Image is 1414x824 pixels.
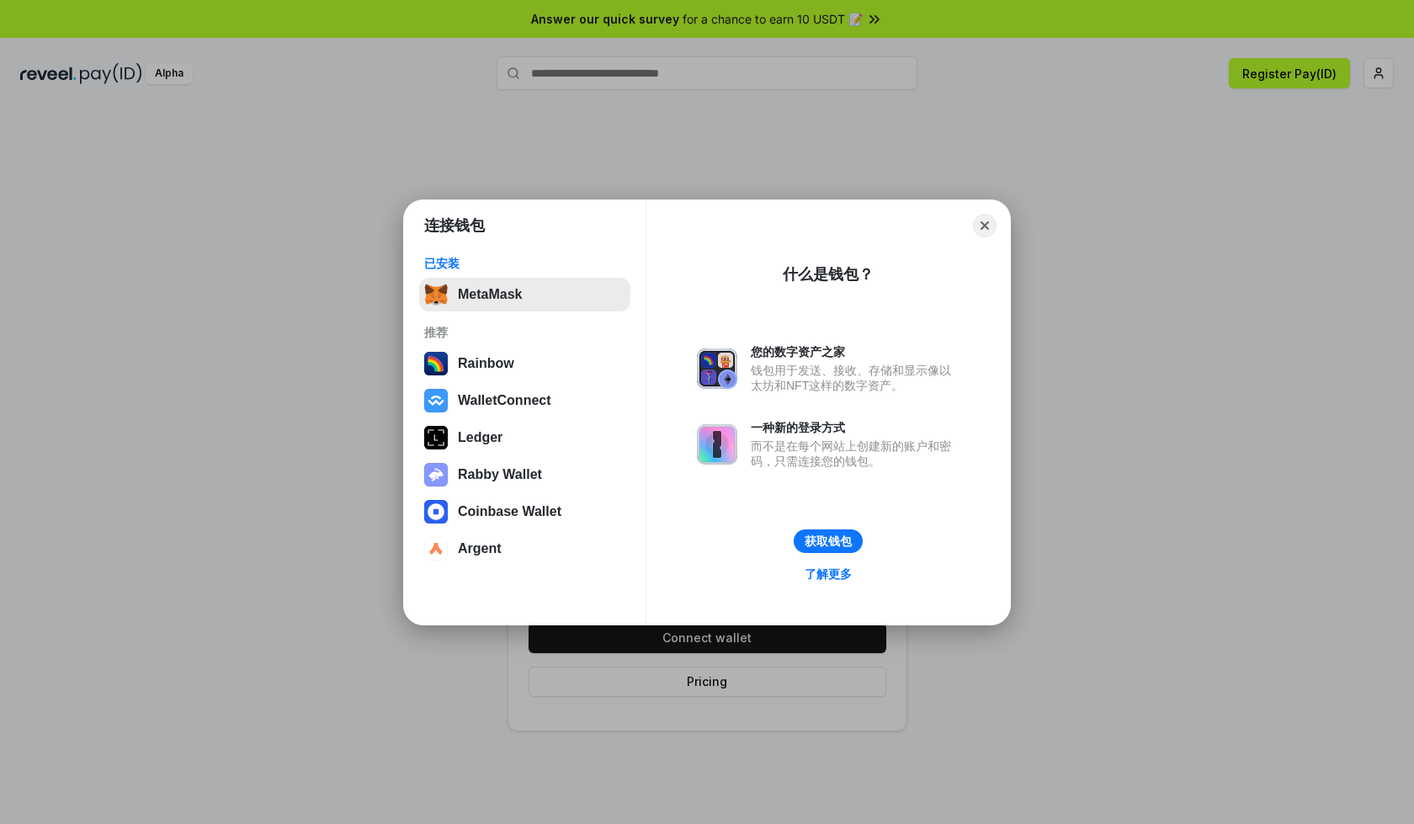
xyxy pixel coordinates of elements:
[419,347,630,380] button: Rainbow
[424,500,448,524] img: svg+xml,%3Csvg%20width%3D%2228%22%20height%3D%2228%22%20viewBox%3D%220%200%2028%2028%22%20fill%3D...
[751,420,959,435] div: 一种新的登录方式
[751,344,959,359] div: 您的数字资产之家
[458,467,542,482] div: Rabby Wallet
[751,439,959,469] div: 而不是在每个网站上创建新的账户和密码，只需连接您的钱包。
[424,352,448,375] img: svg+xml,%3Csvg%20width%3D%22120%22%20height%3D%22120%22%20viewBox%3D%220%200%20120%20120%22%20fil...
[419,278,630,311] button: MetaMask
[424,215,485,236] h1: 连接钱包
[794,529,863,553] button: 获取钱包
[697,348,737,389] img: svg+xml,%3Csvg%20xmlns%3D%22http%3A%2F%2Fwww.w3.org%2F2000%2Fsvg%22%20fill%3D%22none%22%20viewBox...
[419,458,630,492] button: Rabby Wallet
[697,424,737,465] img: svg+xml,%3Csvg%20xmlns%3D%22http%3A%2F%2Fwww.w3.org%2F2000%2Fsvg%22%20fill%3D%22none%22%20viewBox...
[458,430,502,445] div: Ledger
[973,214,997,237] button: Close
[419,384,630,417] button: WalletConnect
[424,463,448,486] img: svg+xml,%3Csvg%20xmlns%3D%22http%3A%2F%2Fwww.w3.org%2F2000%2Fsvg%22%20fill%3D%22none%22%20viewBox...
[795,563,862,585] a: 了解更多
[458,504,561,519] div: Coinbase Wallet
[424,537,448,561] img: svg+xml,%3Csvg%20width%3D%2228%22%20height%3D%2228%22%20viewBox%3D%220%200%2028%2028%22%20fill%3D...
[424,283,448,306] img: svg+xml,%3Csvg%20fill%3D%22none%22%20height%3D%2233%22%20viewBox%3D%220%200%2035%2033%22%20width%...
[458,287,522,302] div: MetaMask
[751,363,959,393] div: 钱包用于发送、接收、存储和显示像以太坊和NFT这样的数字资产。
[424,256,625,271] div: 已安装
[424,426,448,449] img: svg+xml,%3Csvg%20xmlns%3D%22http%3A%2F%2Fwww.w3.org%2F2000%2Fsvg%22%20width%3D%2228%22%20height%3...
[419,421,630,455] button: Ledger
[458,393,551,408] div: WalletConnect
[783,264,874,284] div: 什么是钱包？
[419,495,630,529] button: Coinbase Wallet
[458,356,514,371] div: Rainbow
[458,541,502,556] div: Argent
[805,566,852,582] div: 了解更多
[419,532,630,566] button: Argent
[805,534,852,549] div: 获取钱包
[424,389,448,412] img: svg+xml,%3Csvg%20width%3D%2228%22%20height%3D%2228%22%20viewBox%3D%220%200%2028%2028%22%20fill%3D...
[424,325,625,340] div: 推荐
